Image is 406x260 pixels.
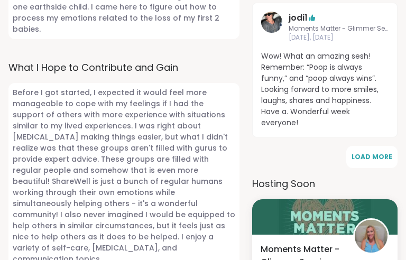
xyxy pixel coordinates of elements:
[8,60,239,75] label: What I Hope to Contribute and Gain
[261,12,282,33] img: jodi1
[289,12,308,24] a: jodi1
[289,24,389,33] span: Moments Matter - Glimmer Session ✨
[261,51,389,128] span: Wow! What an amazing sesh! Remember: “Poop is always funny,” and “poop always wins”. Looking forw...
[261,12,282,42] a: jodi1
[352,152,392,161] span: Load More
[252,177,398,191] h3: Hosting Soon
[346,146,398,168] button: Load More
[289,33,389,42] span: [DATE], [DATE]
[355,220,387,253] img: MamaJacklyn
